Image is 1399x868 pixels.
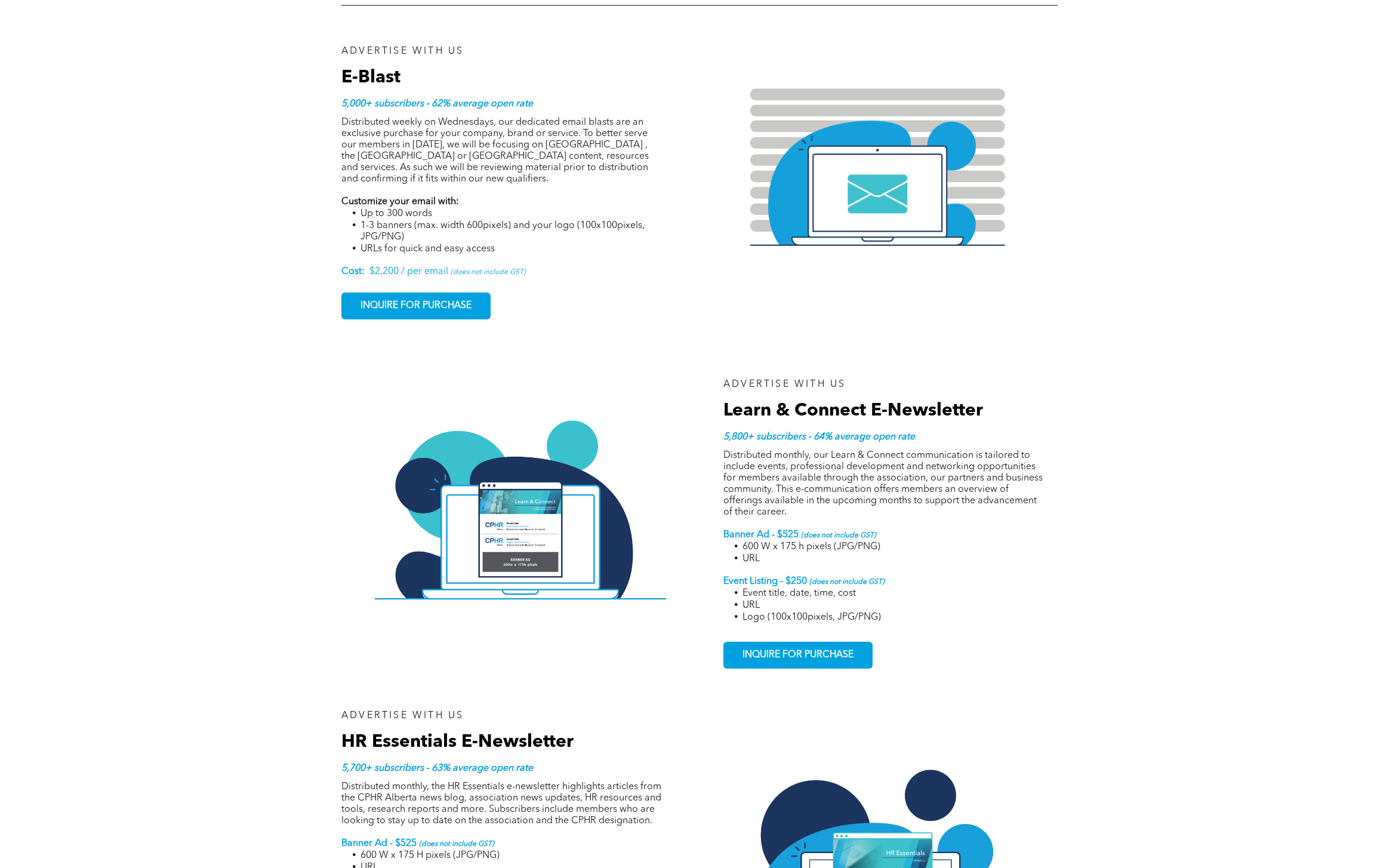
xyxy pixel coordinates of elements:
a: INQUIRE FOR PURCHASE [341,293,491,319]
span: Distributed weekly on Wednesdays, our dedicated email blasts are an exclusive purchase for your c... [341,118,649,184]
strong: Event Listing - $250 [723,577,807,586]
span: ADVERTISE WITH US [341,711,464,721]
span: HR Essentials E-Newsletter [341,733,574,751]
span: E-Blast [341,69,400,87]
span: Event title, date, time, cost [742,589,856,598]
span: URL [742,601,760,610]
span: URL [742,554,760,564]
span: Learn & Connect E-Newsletter [723,402,983,420]
strong: 5,700+ subscribers - 63% average open rate [341,764,533,773]
span: ADVERTISE WITH US [341,47,464,56]
span: INQUIRE FOR PURCHASE [356,294,476,318]
strong: (does not include GST) [809,578,885,586]
strong: (does not include GST) [419,841,494,848]
strong: Banner Ad - $525 [341,839,417,848]
strong: Customize your email with: [341,197,459,207]
strong: 5,000+ subscribers - 62% average open rate [341,99,533,109]
span: Distributed monthly, the HR Essentials e-newsletter highlights articles from the CPHR Alberta new... [341,782,661,826]
span: INQUIRE FOR PURCHASE [738,644,858,667]
a: INQUIRE FOR PURCHASE [723,642,873,669]
span: 600 W x 175 H pixels (JPG/PNG) [360,851,500,860]
span: 1-3 banners (max. width 600pixels) and your logo (100x100pixels, JPG/PNG) [360,221,645,242]
strong: Banner Ad - $525 [723,530,799,540]
span: (does not include GST) [451,269,526,276]
strong: Cost: [341,267,365,276]
span: Up to 300 words [360,209,432,218]
strong: 5,800+ subscribers - 64% average open rate [723,432,915,442]
span: Logo (100x100pixels, JPG/PNG) [742,612,881,622]
strong: (does not include GST) [801,532,876,539]
span: URLs for quick and easy access [360,244,495,254]
span: Distributed monthly, our Learn & Connect communication is tailored to include events, professiona... [723,451,1043,517]
span: 600 W x 175 h pixels (JPG/PNG) [742,542,880,552]
span: ADVERTISE WITH US [723,380,846,389]
span: $2,200 / per email [369,267,448,276]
